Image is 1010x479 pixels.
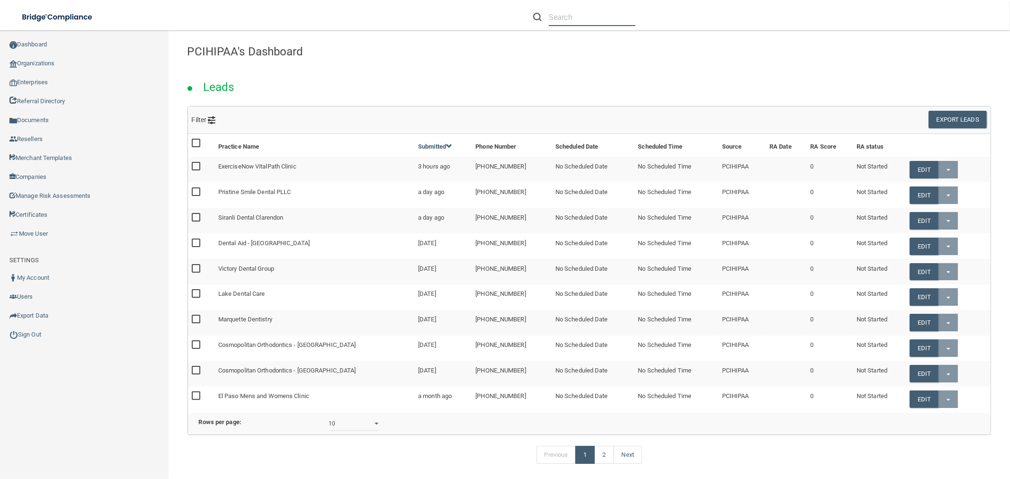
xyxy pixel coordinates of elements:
[215,259,414,284] td: Victory Dental Group
[910,365,938,382] a: Edit
[215,284,414,310] td: Lake Dental Care
[853,310,906,336] td: Not Started
[807,208,853,233] td: 0
[414,310,472,336] td: [DATE]
[718,157,766,182] td: PCIHIPAA
[533,13,542,21] img: ic-search.3b580494.png
[472,233,552,259] td: [PHONE_NUMBER]
[188,45,992,58] h4: PCIHIPAA's Dashboard
[9,255,39,266] label: SETTINGS
[910,161,938,178] a: Edit
[807,336,853,361] td: 0
[807,310,853,336] td: 0
[552,182,635,208] td: No Scheduled Date
[718,259,766,284] td: PCIHIPAA
[718,361,766,387] td: PCIHIPAA
[9,41,17,49] img: ic_dashboard_dark.d01f4a41.png
[718,182,766,208] td: PCIHIPAA
[910,186,938,204] a: Edit
[807,134,853,157] th: RA Score
[910,339,938,357] a: Edit
[414,361,472,387] td: [DATE]
[910,288,938,306] a: Edit
[414,233,472,259] td: [DATE]
[853,233,906,259] td: Not Started
[552,310,635,336] td: No Scheduled Date
[9,80,17,86] img: enterprise.0d942306.png
[635,157,718,182] td: No Scheduled Time
[472,284,552,310] td: [PHONE_NUMBER]
[910,263,938,281] a: Edit
[9,135,17,143] img: ic_reseller.de258add.png
[635,336,718,361] td: No Scheduled Time
[414,259,472,284] td: [DATE]
[718,134,766,157] th: Source
[718,208,766,233] td: PCIHIPAA
[718,284,766,310] td: PCIHIPAA
[853,361,906,387] td: Not Started
[910,212,938,230] a: Edit
[635,259,718,284] td: No Scheduled Time
[472,310,552,336] td: [PHONE_NUMBER]
[910,314,938,331] a: Edit
[552,284,635,310] td: No Scheduled Date
[552,233,635,259] td: No Scheduled Date
[807,259,853,284] td: 0
[853,134,906,157] th: RA status
[807,361,853,387] td: 0
[9,330,18,339] img: ic_power_dark.7ecde6b1.png
[215,134,414,157] th: Practice Name
[414,208,472,233] td: a day ago
[635,233,718,259] td: No Scheduled Time
[635,387,718,412] td: No Scheduled Time
[718,387,766,412] td: PCIHIPAA
[9,117,17,124] img: icon-documents.8dae5593.png
[215,233,414,259] td: Dental Aid - [GEOGRAPHIC_DATA]
[594,446,614,464] a: 2
[807,182,853,208] td: 0
[192,116,216,124] span: Filter
[635,310,718,336] td: No Scheduled Time
[552,259,635,284] td: No Scheduled Date
[718,233,766,259] td: PCIHIPAA
[9,274,17,282] img: ic_user_dark.df1a06c3.png
[635,182,718,208] td: No Scheduled Time
[9,312,17,319] img: icon-export.b9366987.png
[614,446,642,464] a: Next
[9,293,17,301] img: icon-users.e205127d.png
[472,387,552,412] td: [PHONE_NUMBER]
[414,387,472,412] td: a month ago
[766,134,806,157] th: RA Date
[929,111,987,128] button: Export Leads
[718,336,766,361] td: PCIHIPAA
[14,8,101,27] img: bridge_compliance_login_screen.278c3ca4.svg
[552,157,635,182] td: No Scheduled Date
[414,284,472,310] td: [DATE]
[552,387,635,412] td: No Scheduled Date
[208,116,215,124] img: icon-filter@2x.21656d0b.png
[194,74,244,100] h2: Leads
[853,259,906,284] td: Not Started
[472,361,552,387] td: [PHONE_NUMBER]
[472,182,552,208] td: [PHONE_NUMBER]
[575,446,595,464] a: 1
[215,336,414,361] td: Cosmopolitan Orthodontics - [GEOGRAPHIC_DATA]
[552,208,635,233] td: No Scheduled Date
[414,336,472,361] td: [DATE]
[414,182,472,208] td: a day ago
[853,157,906,182] td: Not Started
[549,9,635,26] input: Search
[552,134,635,157] th: Scheduled Date
[215,310,414,336] td: Marquette Dentistry
[472,208,552,233] td: [PHONE_NUMBER]
[635,208,718,233] td: No Scheduled Time
[807,157,853,182] td: 0
[910,238,938,255] a: Edit
[807,233,853,259] td: 0
[9,229,19,239] img: briefcase.64adab9b.png
[199,418,241,426] b: Rows per page:
[215,208,414,233] td: Siranli Dental Clarendon
[635,361,718,387] td: No Scheduled Time
[853,182,906,208] td: Not Started
[418,143,452,150] a: Submitted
